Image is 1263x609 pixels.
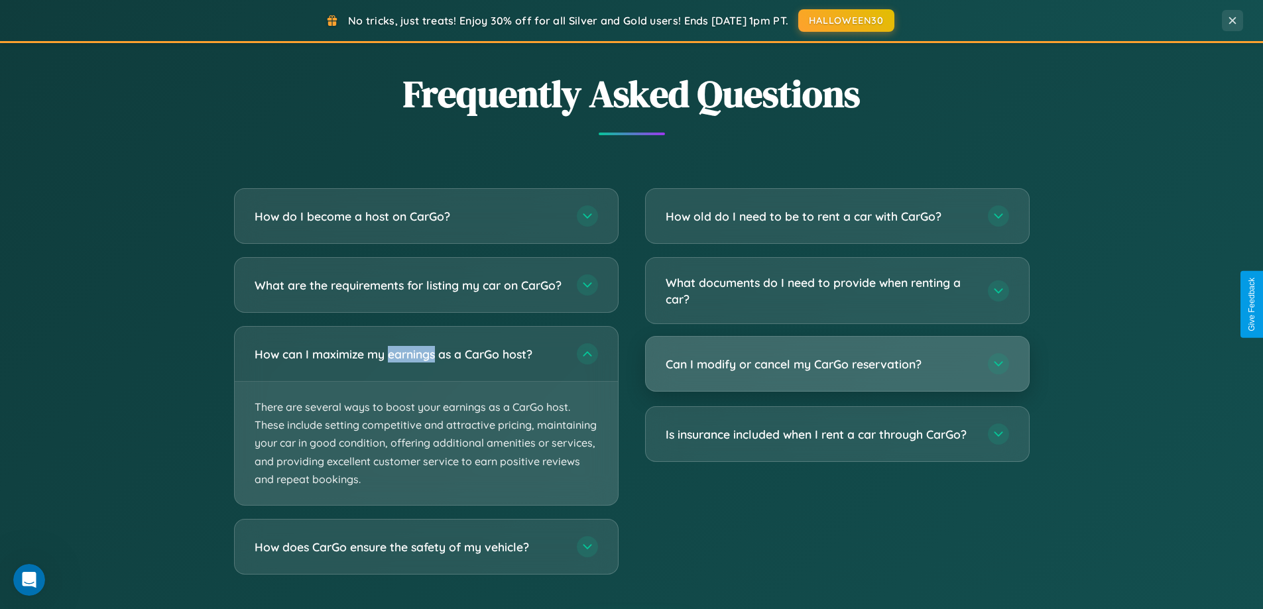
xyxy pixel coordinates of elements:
h3: What are the requirements for listing my car on CarGo? [255,277,564,294]
h3: How does CarGo ensure the safety of my vehicle? [255,539,564,555]
h3: How old do I need to be to rent a car with CarGo? [666,208,975,225]
span: No tricks, just treats! Enjoy 30% off for all Silver and Gold users! Ends [DATE] 1pm PT. [348,14,788,27]
button: HALLOWEEN30 [798,9,894,32]
p: There are several ways to boost your earnings as a CarGo host. These include setting competitive ... [235,382,618,505]
h2: Frequently Asked Questions [234,68,1030,119]
h3: What documents do I need to provide when renting a car? [666,274,975,307]
h3: How can I maximize my earnings as a CarGo host? [255,346,564,362]
h3: How do I become a host on CarGo? [255,208,564,225]
iframe: Intercom live chat [13,564,45,596]
h3: Can I modify or cancel my CarGo reservation? [666,356,975,372]
h3: Is insurance included when I rent a car through CarGo? [666,426,975,443]
div: Give Feedback [1247,278,1256,331]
